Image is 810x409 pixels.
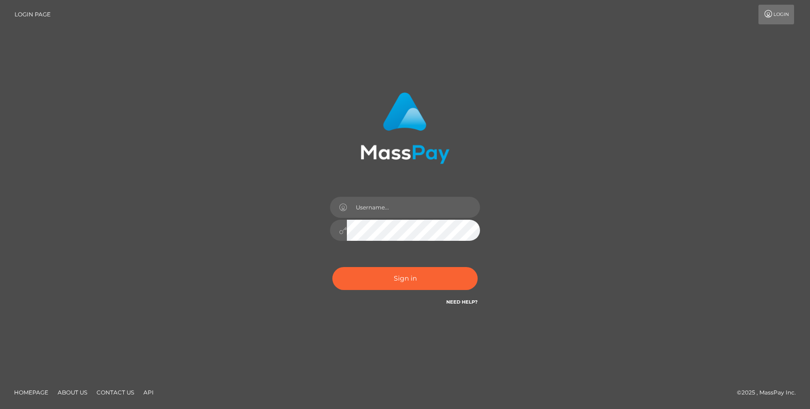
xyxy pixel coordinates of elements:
a: API [140,385,157,400]
input: Username... [347,197,480,218]
a: About Us [54,385,91,400]
div: © 2025 , MassPay Inc. [737,387,803,398]
a: Login Page [15,5,51,24]
button: Sign in [332,267,478,290]
a: Need Help? [446,299,478,305]
a: Contact Us [93,385,138,400]
img: MassPay Login [360,92,450,164]
a: Login [758,5,794,24]
a: Homepage [10,385,52,400]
